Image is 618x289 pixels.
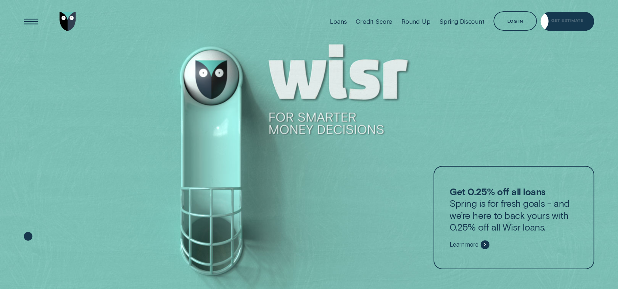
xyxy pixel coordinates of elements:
[439,18,484,25] div: Spring Discount
[493,11,537,31] button: Log in
[450,186,546,197] strong: Get 0.25% off all loans
[434,166,594,269] a: Get 0.25% off all loansSpring is for fresh goals - and we’re here to back yours with 0.25% off al...
[21,12,41,31] button: Open Menu
[541,12,594,31] a: Get Estimate
[356,18,392,25] div: Credit Score
[401,18,431,25] div: Round Up
[450,241,478,248] span: Learn more
[450,186,578,233] p: Spring is for fresh goals - and we’re here to back yours with 0.25% off all Wisr loans.
[330,18,347,25] div: Loans
[60,12,76,31] img: Wisr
